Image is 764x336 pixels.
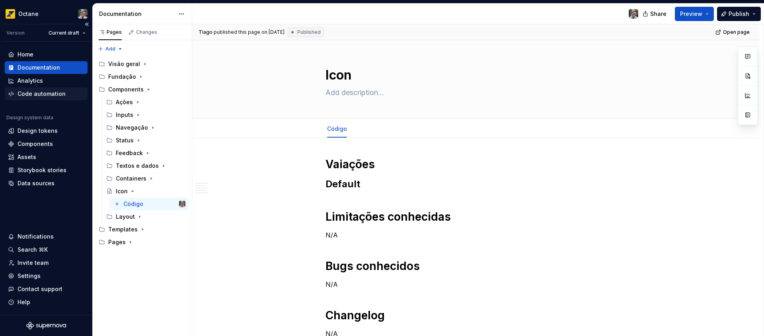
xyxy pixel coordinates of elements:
svg: Supernova Logo [26,322,66,330]
div: Documentation [18,64,60,72]
div: Octane [18,10,39,18]
span: Publish [729,10,749,18]
div: Containers [103,172,189,185]
div: Visão geral [95,58,189,70]
a: Open page [713,27,753,38]
a: Home [5,48,88,61]
div: Textos e dados [103,159,189,172]
div: Código [123,200,143,208]
h2: Default [325,178,626,190]
p: N/A [325,280,626,289]
span: Tiago [199,29,212,35]
div: Settings [18,272,41,280]
div: Navegação [103,121,189,134]
div: Fundação [108,73,136,81]
span: Open page [723,29,750,35]
a: Settings [5,270,88,282]
div: Components [108,85,144,93]
img: e8093afa-4b23-4413-bf51-00cde92dbd3f.png [6,9,15,19]
div: Textos e dados [116,162,159,170]
div: Feedback [116,149,143,157]
div: Pages [99,29,122,35]
a: Data sources [5,177,88,190]
button: OctaneTiago [2,5,91,22]
div: Page tree [95,58,189,249]
img: Tiago [179,201,185,207]
div: Help [18,298,30,306]
div: Templates [95,223,189,236]
div: Pages [95,236,189,249]
a: Assets [5,151,88,163]
div: Fundação [95,70,189,83]
img: Tiago [78,9,88,19]
h1: Bugs conhecidos [325,259,626,273]
span: Published [297,29,321,35]
textarea: Icon [324,66,625,85]
h1: Limitações conhecidas [325,210,626,224]
div: Templates [108,225,138,233]
div: Status [103,134,189,147]
button: Contact support [5,283,88,295]
div: Containers [116,175,146,183]
button: Help [5,296,88,309]
div: Feedback [103,147,189,159]
a: CódigoTiago [111,198,189,210]
div: Layout [103,210,189,223]
div: Ações [103,96,189,109]
div: Analytics [18,77,43,85]
button: Publish [717,7,761,21]
button: Current draft [45,27,89,39]
div: Icon [116,187,128,195]
span: Current draft [49,30,79,36]
div: Pages [108,238,126,246]
div: Invite team [18,259,49,267]
a: Design tokens [5,124,88,137]
div: Components [95,83,189,96]
div: Visão geral [108,60,140,68]
button: Search ⌘K [5,243,88,256]
a: Código [327,125,347,132]
div: Inputs [116,111,133,119]
span: Add [105,46,115,52]
div: Components [18,140,53,148]
div: Code automation [18,90,66,98]
div: Design tokens [18,127,58,135]
div: Navegação [116,124,148,132]
a: Code automation [5,87,88,100]
button: Preview [675,7,714,21]
a: Documentation [5,61,88,74]
div: Código [324,120,350,137]
a: Components [5,138,88,150]
a: Storybook stories [5,164,88,177]
div: Assets [18,153,36,161]
div: published this page on [DATE] [214,29,285,35]
button: Share [639,7,672,21]
div: Search ⌘K [18,246,48,254]
button: Notifications [5,230,88,243]
div: Notifications [18,233,54,241]
h1: Vaiações [325,157,626,171]
div: Data sources [18,179,55,187]
img: Tiago [629,9,638,19]
div: Contact support [18,285,62,293]
div: Home [18,50,33,58]
button: Collapse sidebar [81,19,92,30]
div: Version [6,30,25,36]
h1: Changelog [325,308,626,322]
span: Preview [680,10,702,18]
a: Icon [103,185,189,198]
div: Layout [116,213,135,221]
div: Documentation [99,10,174,18]
div: Changes [136,29,157,35]
div: Inputs [103,109,189,121]
p: N/A [325,230,626,240]
button: Add [95,43,125,54]
a: Analytics [5,74,88,87]
div: Design system data [6,115,53,121]
a: Invite team [5,256,88,269]
div: Ações [116,98,133,106]
div: Status [116,136,134,144]
div: Storybook stories [18,166,66,174]
span: Share [650,10,667,18]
